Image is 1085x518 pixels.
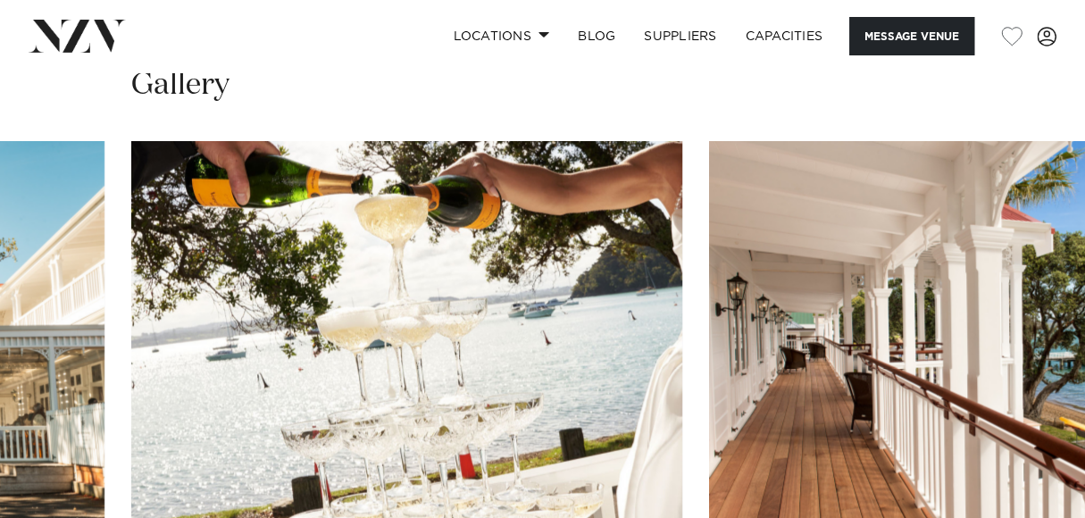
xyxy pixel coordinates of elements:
[849,17,974,55] button: Message Venue
[438,17,563,55] a: Locations
[630,17,730,55] a: SUPPLIERS
[29,20,126,52] img: nzv-logo.png
[131,65,230,105] h2: Gallery
[563,17,630,55] a: BLOG
[731,17,838,55] a: Capacities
